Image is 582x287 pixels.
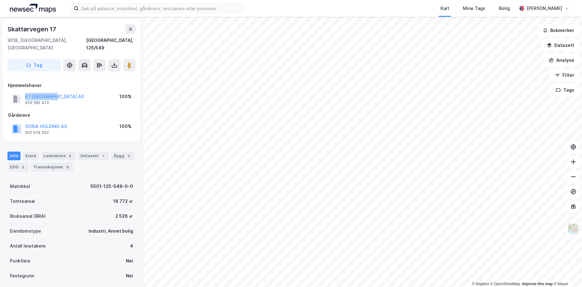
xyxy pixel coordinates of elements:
[10,227,41,235] div: Eiendomstype
[10,4,56,13] img: logo.a4113a55bc3d86da70a041830d287a7e.svg
[551,257,582,287] div: Kontrollprogram for chat
[67,153,73,159] div: 4
[111,152,134,160] div: Bygg
[543,54,580,66] button: Analyse
[527,5,562,12] div: [PERSON_NAME]
[10,257,30,265] div: Punktleie
[89,227,133,235] div: Industri, Annet bolig
[7,163,28,171] div: ESG
[551,257,582,287] iframe: Chat Widget
[25,130,49,135] div: 922 674 922
[8,82,135,89] div: Hjemmelshaver
[41,152,76,160] div: Leietakere
[522,282,553,286] a: Improve this map
[10,272,34,280] div: Festegrunn
[113,198,133,205] div: 16 772 ㎡
[7,24,58,34] div: Skattørvegen 17
[10,242,46,250] div: Antall leietakere
[538,24,580,37] button: Bokmerker
[441,5,449,12] div: Kart
[31,163,73,171] div: Transaksjoner
[499,5,510,12] div: Bolig
[551,84,580,96] button: Tags
[542,39,580,52] button: Datasett
[463,5,485,12] div: Mine Tags
[472,282,489,286] a: Mapbox
[126,257,133,265] div: Nei
[10,212,46,220] div: Bruksareal (BRA)
[550,69,580,81] button: Filter
[10,183,30,190] div: Matrikkel
[126,153,132,159] div: 3
[126,272,133,280] div: Nei
[7,152,21,160] div: Info
[10,198,35,205] div: Tomteareal
[7,59,61,71] button: Tag
[119,123,132,130] div: 100%
[90,183,133,190] div: 5501-125-549-0-0
[490,282,520,286] a: OpenStreetMap
[20,164,26,170] div: 3
[79,4,245,13] input: Søk på adresse, matrikkel, gårdeiere, leietakere eller personer
[23,152,39,160] div: Eiere
[567,223,579,235] img: Z
[8,112,135,119] div: Gårdeiere
[115,212,133,220] div: 2 526 ㎡
[86,37,136,52] div: [GEOGRAPHIC_DATA], 125/549
[130,242,133,250] div: 4
[119,93,132,100] div: 100%
[100,153,106,159] div: 1
[7,37,86,52] div: 9018, [GEOGRAPHIC_DATA], [GEOGRAPHIC_DATA]
[25,100,49,105] div: 919 582 413
[65,164,71,170] div: 6
[78,152,109,160] div: Datasett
